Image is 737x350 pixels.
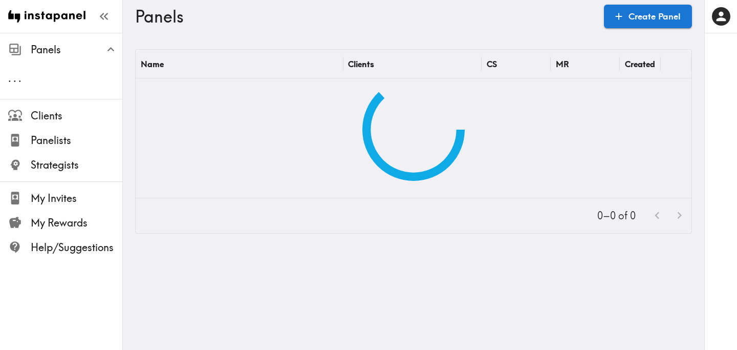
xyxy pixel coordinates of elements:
[31,158,122,172] span: Strategists
[31,133,122,148] span: Panelists
[348,59,374,69] div: Clients
[604,5,692,28] a: Create Panel
[141,59,164,69] div: Name
[597,209,636,223] p: 0–0 of 0
[31,216,122,230] span: My Rewards
[31,191,122,205] span: My Invites
[31,43,122,57] span: Panels
[31,109,122,123] span: Clients
[487,59,497,69] div: CS
[31,240,122,255] span: Help/Suggestions
[556,59,569,69] div: MR
[625,59,655,69] div: Created
[13,72,16,85] span: .
[135,7,596,26] h3: Panels
[8,72,11,85] span: .
[18,72,21,85] span: .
